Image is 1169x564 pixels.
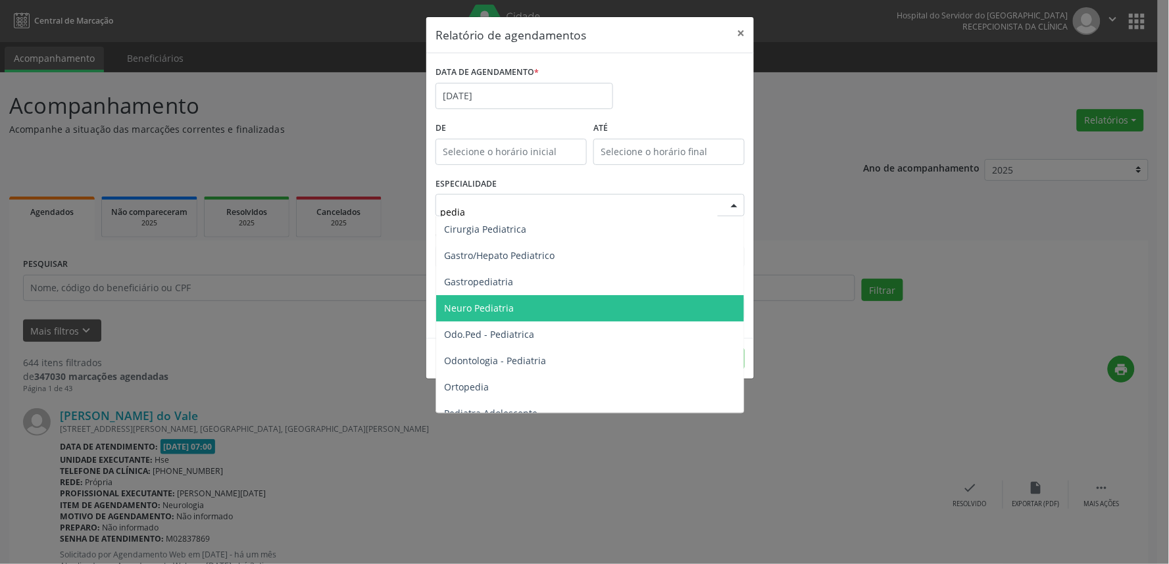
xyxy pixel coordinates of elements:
span: Gastro/Hepato Pediatrico [444,249,555,262]
span: Ortopedia [444,381,489,393]
span: Odontologia - Pediatria [444,354,546,367]
span: Pediatra Adolescente [444,407,537,419]
label: DATA DE AGENDAMENTO [435,62,539,83]
button: Close [728,17,754,49]
h5: Relatório de agendamentos [435,26,586,43]
span: Neuro Pediatria [444,302,514,314]
input: Selecione o horário inicial [435,139,587,165]
span: Gastropediatria [444,275,513,288]
label: ESPECIALIDADE [435,174,497,195]
label: ATÉ [593,118,745,139]
span: Cirurgia Pediatrica [444,223,526,235]
input: Seleciona uma especialidade [440,199,718,225]
input: Selecione uma data ou intervalo [435,83,613,109]
input: Selecione o horário final [593,139,745,165]
span: Odo.Ped - Pediatrica [444,328,534,341]
label: De [435,118,587,139]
